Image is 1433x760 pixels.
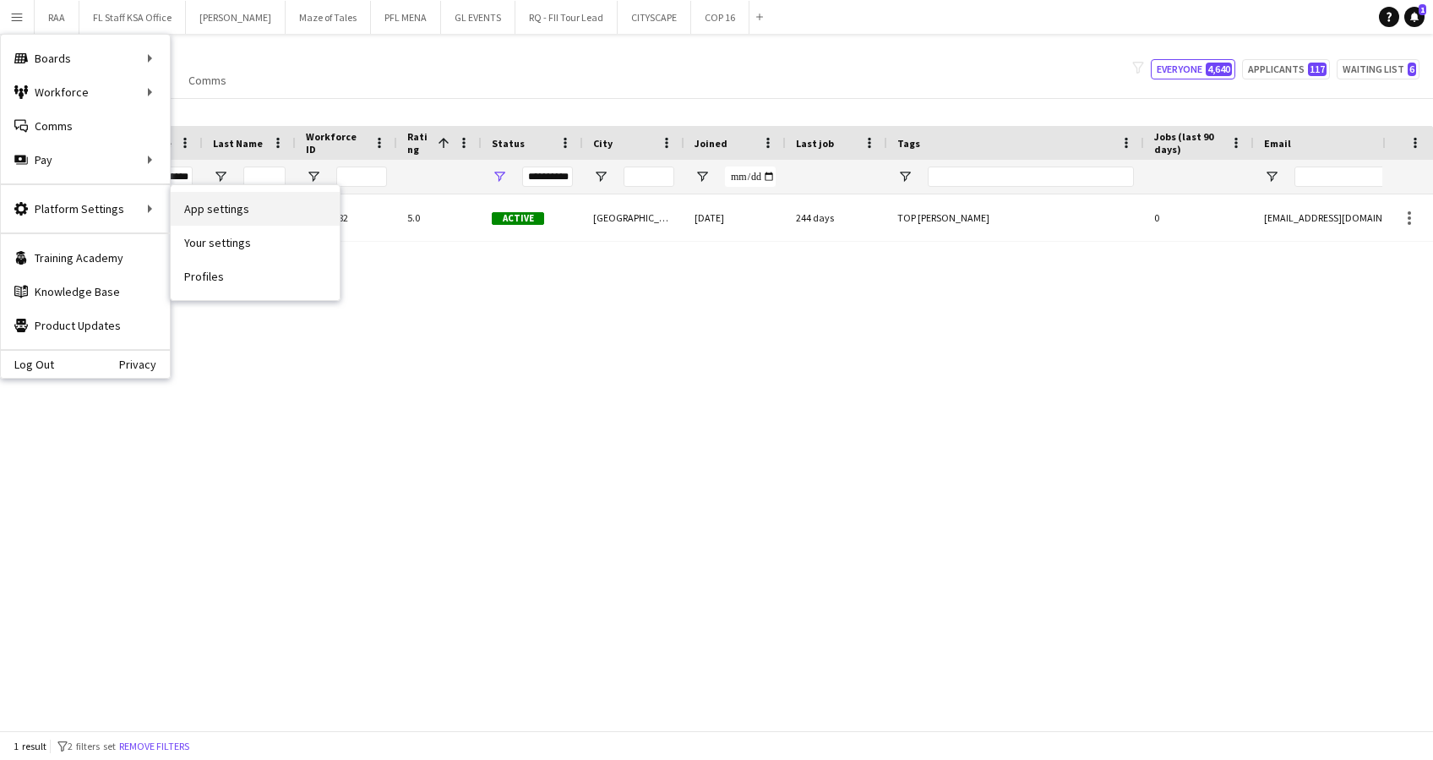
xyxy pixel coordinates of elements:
[1,309,170,342] a: Product Updates
[593,169,608,184] button: Open Filter Menu
[119,358,170,371] a: Privacy
[1,109,170,143] a: Comms
[1,143,170,177] div: Pay
[1,358,54,371] a: Log Out
[492,212,544,225] span: Active
[897,137,920,150] span: Tags
[1408,63,1416,76] span: 6
[618,1,691,34] button: CITYSCAPE
[68,740,116,752] span: 2 filters set
[1,41,170,75] div: Boards
[171,192,340,226] a: App settings
[286,1,371,34] button: Maze of Tales
[213,169,228,184] button: Open Filter Menu
[796,137,834,150] span: Last job
[695,169,710,184] button: Open Filter Menu
[1242,59,1330,79] button: Applicants117
[407,130,431,156] span: Rating
[1154,130,1223,156] span: Jobs (last 90 days)
[441,1,515,34] button: GL EVENTS
[1419,4,1426,15] span: 1
[593,137,613,150] span: City
[1264,169,1279,184] button: Open Filter Menu
[336,167,387,187] input: Workforce ID Filter Input
[786,194,887,241] div: 244 days
[35,1,79,34] button: RAA
[1337,59,1419,79] button: Waiting list6
[371,1,441,34] button: PFL MENA
[624,167,674,187] input: City Filter Input
[182,69,233,91] a: Comms
[1206,63,1232,76] span: 4,640
[1151,59,1235,79] button: Everyone4,640
[171,260,340,293] a: Profiles
[897,169,913,184] button: Open Filter Menu
[213,137,263,150] span: Last Name
[188,73,226,88] span: Comms
[725,167,776,187] input: Joined Filter Input
[1308,63,1327,76] span: 117
[171,226,340,260] a: Your settings
[306,130,367,156] span: Workforce ID
[116,737,193,756] button: Remove filters
[1144,194,1254,241] div: 0
[887,194,1144,241] div: TOP [PERSON_NAME]
[186,1,286,34] button: [PERSON_NAME]
[1404,7,1425,27] a: 1
[1264,137,1291,150] span: Email
[492,137,525,150] span: Status
[79,1,186,34] button: FL Staff KSA Office
[296,194,397,241] div: KSA12282
[1,241,170,275] a: Training Academy
[684,194,786,241] div: [DATE]
[1,75,170,109] div: Workforce
[1,275,170,309] a: Knowledge Base
[243,167,286,187] input: Last Name Filter Input
[515,1,618,34] button: RQ - FII Tour Lead
[928,167,1134,187] input: Tags Filter Input
[306,169,321,184] button: Open Filter Menu
[492,169,507,184] button: Open Filter Menu
[583,194,684,241] div: [GEOGRAPHIC_DATA]
[695,137,727,150] span: Joined
[691,1,749,34] button: COP 16
[1,192,170,226] div: Platform Settings
[397,194,482,241] div: 5.0
[150,167,193,187] input: First Name Filter Input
